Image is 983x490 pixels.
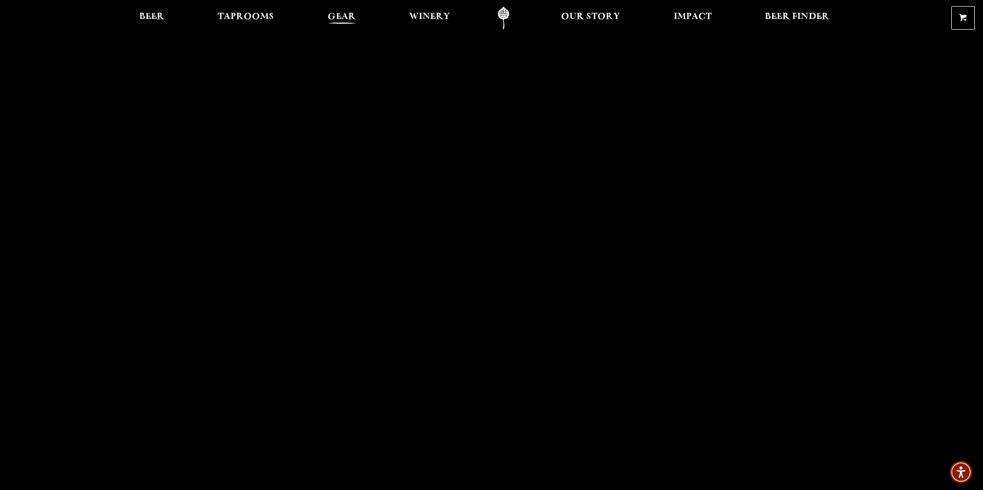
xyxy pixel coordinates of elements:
div: Accessibility Menu [950,461,972,483]
a: Beer [133,7,171,30]
a: Beer Finder [758,7,836,30]
a: Gear [321,7,362,30]
a: Taprooms [211,7,281,30]
a: Odell Home [484,7,523,30]
span: Winery [409,13,450,21]
span: Taprooms [218,13,274,21]
span: Impact [674,13,712,21]
a: Our Story [554,7,627,30]
span: Beer Finder [765,13,829,21]
span: Our Story [561,13,620,21]
span: Beer [139,13,164,21]
span: Gear [328,13,356,21]
a: Winery [402,7,457,30]
a: Impact [667,7,718,30]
